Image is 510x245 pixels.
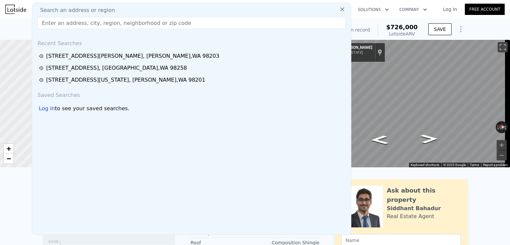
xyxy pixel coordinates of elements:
[353,4,394,16] button: Solutions
[413,132,446,145] path: Go South, Wetmore Ave
[386,31,418,37] div: Lotside ARV
[504,121,508,133] button: Rotate clockwise
[411,163,439,167] button: Keyboard shortcuts
[4,154,14,164] a: Zoom out
[443,163,466,167] span: © 2025 Google
[35,34,348,50] div: Recent Searches
[55,105,129,113] span: to see your saved searches.
[497,150,507,160] button: Zoom out
[35,86,348,102] div: Saved Searches
[387,212,434,220] div: Real Estate Agent
[497,140,507,150] button: Zoom in
[496,121,499,133] button: Rotate counterclockwise
[495,124,508,130] button: Reset the view
[4,144,14,154] a: Zoom in
[483,163,508,167] a: Report a problem
[304,40,510,167] div: Map
[394,4,432,16] button: Company
[304,40,510,167] div: Street View
[387,186,461,204] div: Ask about this property
[5,5,26,14] img: Lotside
[386,24,418,31] span: $726,000
[39,52,346,60] a: [STREET_ADDRESS][PERSON_NAME], [PERSON_NAME],WA 98203
[39,64,346,72] a: [STREET_ADDRESS], [GEOGRAPHIC_DATA],WA 98258
[7,144,11,153] span: +
[454,23,467,36] button: Show Options
[35,6,115,14] span: Search an address or region
[38,17,346,29] input: Enter an address, city, region, neighborhood or zip code
[470,163,479,167] a: Terms (opens in new tab)
[39,76,346,84] a: [STREET_ADDRESS][US_STATE], [PERSON_NAME],WA 98201
[48,239,58,244] tspan: $448
[378,49,382,56] a: Show location on map
[46,52,219,60] div: [STREET_ADDRESS][PERSON_NAME] , [PERSON_NAME] , WA 98203
[435,6,465,13] a: Log In
[498,42,508,52] button: Toggle fullscreen view
[428,23,452,35] button: SAVE
[46,76,205,84] div: [STREET_ADDRESS][US_STATE] , [PERSON_NAME] , WA 98201
[39,105,55,113] div: Log in
[387,204,441,212] div: Siddhant Bahadur
[363,133,396,147] path: Go North, Wetmore Ave
[7,154,11,163] span: −
[465,4,505,15] a: Free Account
[46,64,187,72] div: [STREET_ADDRESS] , [GEOGRAPHIC_DATA] , WA 98258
